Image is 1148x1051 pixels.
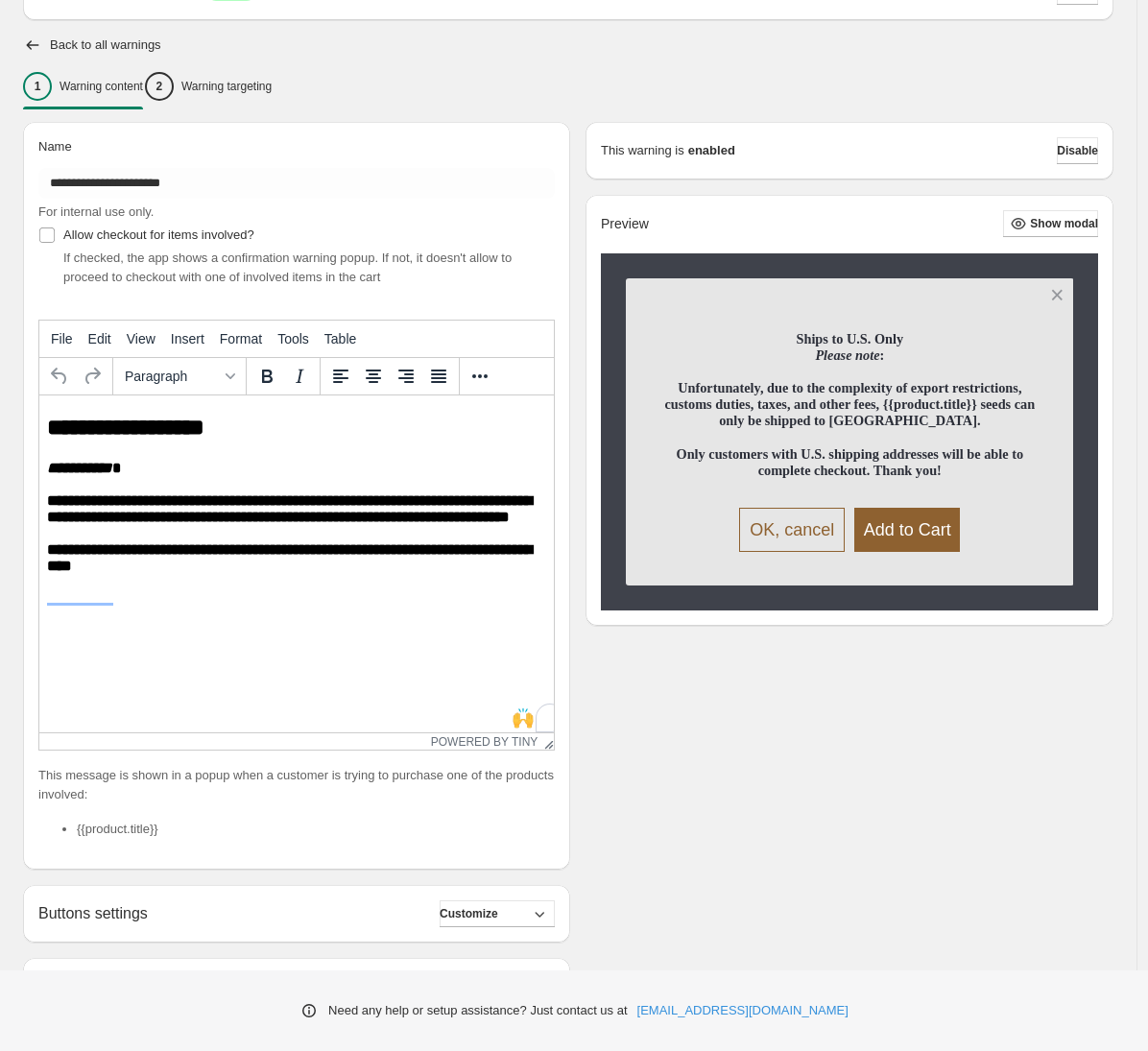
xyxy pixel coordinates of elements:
span: Disable [1057,143,1098,158]
span: Format [220,331,262,346]
strong: Unfortunately, due to the complexity of export restrictions, customs duties, taxes, and other fee... [664,380,1035,428]
button: Disable [1057,137,1098,164]
button: 2Warning targeting [145,66,272,107]
span: Tools [277,331,309,346]
button: Undo [43,360,76,393]
span: File [51,331,73,346]
h2: Preview [601,216,649,232]
strong: enabled [688,141,735,160]
p: This message is shown in a popup when a customer is trying to purchase one of the products involved: [38,766,555,804]
span: If checked, the app shows a confirmation warning popup. If not, it doesn't allow to proceed to ch... [63,251,512,284]
button: Align center [357,360,390,393]
span: Paragraph [125,369,219,384]
span: Show modal [1030,216,1098,231]
button: More... [464,360,496,393]
button: Redo [76,360,108,393]
h2: Back to all warnings [50,37,161,53]
div: 1 [23,72,52,101]
span: Insert [171,331,204,346]
button: Align right [390,360,422,393]
button: Show modal [1003,210,1098,237]
a: [EMAIL_ADDRESS][DOMAIN_NAME] [637,1001,849,1020]
button: Italic [283,360,316,393]
li: {{product.title}} [77,820,555,839]
button: Customize [440,900,555,927]
p: Warning targeting [181,79,272,94]
span: Table [324,331,356,346]
h2: Buttons settings [38,904,148,922]
p: This warning is [601,141,684,160]
strong: : [815,347,884,363]
em: Please note [815,347,879,363]
button: Justify [422,360,455,393]
div: Resize [538,733,554,750]
button: OK, cancel [739,508,845,552]
button: Bold [251,360,283,393]
span: Name [38,139,72,154]
p: Warning content [60,79,143,94]
span: Only customers with U.S. shipping addresses will be able to complete checkout. Thank you! [677,446,1024,478]
div: 2 [145,72,174,101]
span: Allow checkout for items involved? [63,227,254,242]
button: 1Warning content [23,66,143,107]
button: Formats [117,360,242,393]
iframe: Rich Text Area [39,395,554,732]
span: View [127,331,155,346]
span: Edit [88,331,111,346]
button: Align left [324,360,357,393]
a: Powered by Tiny [431,735,538,749]
strong: Ships to U.S. Only [796,331,903,346]
span: Customize [440,906,498,921]
button: Add to Cart [854,508,960,552]
span: For internal use only. [38,204,154,219]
